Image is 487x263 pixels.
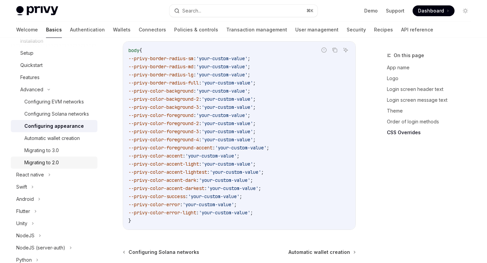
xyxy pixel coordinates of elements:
span: ; [253,128,256,135]
span: 'your-custom-value' [185,153,237,159]
span: } [129,218,131,224]
a: User management [295,22,339,38]
span: --privy-border-radius-sm [129,55,193,62]
button: Toggle dark mode [460,5,471,16]
span: ; [239,193,242,199]
span: 'your-custom-value' [202,161,253,167]
a: Policies & controls [174,22,218,38]
div: Quickstart [20,61,43,69]
span: ; [253,104,256,110]
span: --privy-color-foreground-3 [129,128,199,135]
a: Configuring EVM networks [11,96,97,108]
span: 'your-custom-value' [196,72,248,78]
a: Features [11,71,97,83]
span: : [199,104,202,110]
span: : [183,153,185,159]
span: : [180,201,183,208]
span: body [129,47,139,53]
span: 'your-custom-value' [215,145,266,151]
span: --privy-color-background [129,88,193,94]
span: --privy-color-foreground [129,112,193,118]
span: ; [250,210,253,216]
div: Setup [20,49,33,57]
span: ; [234,201,237,208]
button: Report incorrect code [320,46,328,54]
a: Basics [46,22,62,38]
span: 'your-custom-value' [202,120,253,126]
span: --privy-color-error [129,201,180,208]
div: React native [16,171,44,179]
div: Migrating to 3.0 [24,146,59,154]
span: --privy-color-foreground-accent [129,145,212,151]
span: Dashboard [418,7,444,14]
span: ; [250,177,253,183]
span: --privy-border-radius-md [129,64,193,70]
a: Logo [387,73,476,84]
span: 'your-custom-value' [183,201,234,208]
a: CSS Overrides [387,127,476,138]
span: ; [253,137,256,143]
span: : [199,96,202,102]
button: Search...⌘K [169,5,317,17]
a: Migrating to 3.0 [11,144,97,157]
span: 'your-custom-value' [202,104,253,110]
span: 'your-custom-value' [199,177,250,183]
span: : [199,128,202,135]
span: : [199,80,202,86]
span: : [193,112,196,118]
div: Android [16,195,34,203]
a: Connectors [139,22,166,38]
span: : [196,210,199,216]
span: ; [253,80,256,86]
span: : [196,177,199,183]
div: Migrating to 2.0 [24,159,59,167]
a: Theme [387,105,476,116]
a: Support [386,7,404,14]
span: --privy-color-foreground-4 [129,137,199,143]
span: ; [253,161,256,167]
span: --privy-color-background-3 [129,104,199,110]
div: Swift [16,183,27,191]
span: --privy-color-accent-lightest [129,169,207,175]
span: : [207,169,210,175]
button: Copy the contents from the code block [330,46,339,54]
span: : [193,55,196,62]
a: Security [347,22,366,38]
a: App name [387,62,476,73]
span: : [199,120,202,126]
a: Migrating to 2.0 [11,157,97,169]
button: Ask AI [341,46,350,54]
a: Quickstart [11,59,97,71]
a: Configuring appearance [11,120,97,132]
a: Wallets [113,22,131,38]
a: Demo [364,7,378,14]
span: --privy-color-background-2 [129,96,199,102]
span: 'your-custom-value' [210,169,261,175]
div: NodeJS [16,232,34,240]
span: ⌘ K [306,8,314,14]
a: Login screen message text [387,95,476,105]
a: Authentication [70,22,105,38]
span: 'your-custom-value' [196,88,248,94]
span: On this page [394,51,424,59]
span: : [199,161,202,167]
span: 'your-custom-value' [196,112,248,118]
a: Automatic wallet creation [11,132,97,144]
span: ; [253,96,256,102]
a: API reference [401,22,433,38]
span: 'your-custom-value' [202,96,253,102]
span: --privy-color-error-light [129,210,196,216]
div: Configuring appearance [24,122,84,130]
span: 'your-custom-value' [202,137,253,143]
span: ; [261,169,264,175]
div: Features [20,73,40,81]
span: 'your-custom-value' [202,128,253,135]
span: ; [258,185,261,191]
span: --privy-color-accent [129,153,183,159]
a: Welcome [16,22,38,38]
span: 'your-custom-value' [188,193,239,199]
a: Recipes [374,22,393,38]
span: --privy-color-accent-dark [129,177,196,183]
span: : [199,137,202,143]
span: ; [248,112,250,118]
